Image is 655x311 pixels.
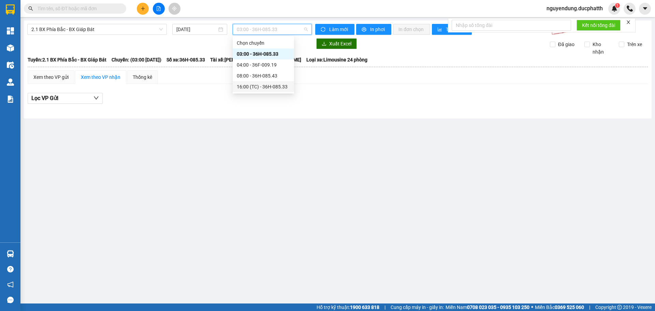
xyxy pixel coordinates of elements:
[141,6,145,11] span: plus
[156,6,161,11] span: file-add
[555,305,584,310] strong: 0369 525 060
[153,3,165,15] button: file-add
[615,3,620,8] sup: 1
[316,38,357,49] button: downloadXuất Excel
[590,41,614,56] span: Kho nhận
[611,5,617,12] img: icon-new-feature
[31,94,58,102] span: Lọc VP Gửi
[626,20,631,25] span: close
[356,24,391,35] button: printerIn phơi
[306,56,367,63] span: Loại xe: Limousine 24 phòng
[93,95,99,101] span: down
[210,56,301,63] span: Tài xế: [PERSON_NAME] - [PERSON_NAME]
[329,26,349,33] span: Làm mới
[7,297,14,303] span: message
[582,22,615,29] span: Kết nối tổng đài
[446,303,529,311] span: Miền Nam
[7,44,14,52] img: warehouse-icon
[616,3,618,8] span: 1
[639,3,651,15] button: caret-down
[233,38,294,48] div: Chọn chuyến
[7,281,14,288] span: notification
[321,27,326,32] span: sync
[624,41,645,48] span: Trên xe
[577,20,621,31] button: Kết nối tổng đài
[535,303,584,311] span: Miền Bắc
[627,5,633,12] img: phone-icon
[28,93,103,104] button: Lọc VP Gửi
[33,73,69,81] div: Xem theo VP gửi
[7,27,14,34] img: dashboard-icon
[38,5,118,12] input: Tìm tên, số ĐT hoặc mã đơn
[317,303,379,311] span: Hỗ trợ kỹ thuật:
[617,305,622,310] span: copyright
[7,79,14,86] img: warehouse-icon
[432,24,472,35] button: bar-chartThống kê
[7,61,14,69] img: warehouse-icon
[81,73,120,81] div: Xem theo VP nhận
[362,27,367,32] span: printer
[384,303,385,311] span: |
[237,61,290,69] div: 04:00 - 36F-009.19
[166,56,205,63] span: Số xe: 36H-085.33
[237,72,290,80] div: 08:00 - 36H-085.43
[176,26,217,33] input: 12/08/2025
[31,24,163,34] span: 2.1 BX Phía Bắc - BX Giáp Bát
[137,3,149,15] button: plus
[112,56,161,63] span: Chuyến: (03:00 [DATE])
[237,39,290,47] div: Chọn chuyến
[7,266,14,272] span: question-circle
[589,303,590,311] span: |
[350,305,379,310] strong: 1900 633 818
[28,6,33,11] span: search
[133,73,152,81] div: Thống kê
[393,24,430,35] button: In đơn chọn
[531,306,533,309] span: ⚪️
[315,24,354,35] button: syncLàm mới
[237,24,308,34] span: 03:00 - 36H-085.33
[555,41,577,48] span: Đã giao
[172,6,177,11] span: aim
[7,250,14,257] img: warehouse-icon
[452,20,571,31] input: Nhập số tổng đài
[6,4,15,15] img: logo-vxr
[467,305,529,310] strong: 0708 023 035 - 0935 103 250
[391,303,444,311] span: Cung cấp máy in - giấy in:
[370,26,386,33] span: In phơi
[28,57,106,62] b: Tuyến: 2.1 BX Phía Bắc - BX Giáp Bát
[642,5,648,12] span: caret-down
[7,96,14,103] img: solution-icon
[541,4,608,13] span: nguyendung.ducphatth
[437,27,443,32] span: bar-chart
[169,3,180,15] button: aim
[237,83,290,90] div: 16:00 (TC) - 36H-085.33
[237,50,290,58] div: 03:00 - 36H-085.33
